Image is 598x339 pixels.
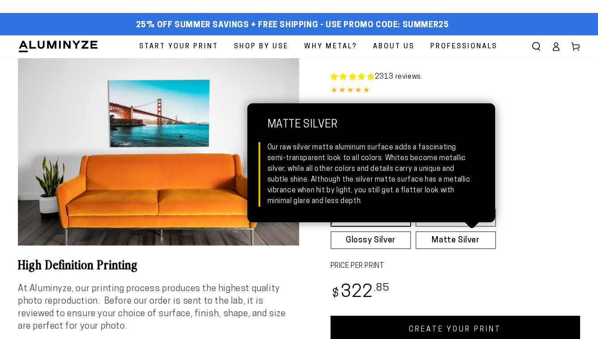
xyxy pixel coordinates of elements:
img: Aluminyze [18,40,98,53]
a: Glossy Silver [331,231,411,249]
sup: .85 [374,283,390,293]
span: About Us [373,41,415,53]
strong: Matte Silver [267,119,475,142]
summary: Search our site [526,37,546,56]
span: Professionals [430,41,497,53]
bdi: 322 [331,284,390,301]
span: 25% off Summer Savings + Free Shipping - Use Promo Code: SUMMER25 [136,21,449,30]
span: $ [332,288,339,300]
a: Matte Silver [416,231,496,249]
a: About Us [366,35,421,58]
b: High Definition Printing [18,255,138,272]
a: Why Metal? [297,35,364,58]
div: Our raw silver matte aluminum surface adds a fascinating semi-transparent look to all colors. Whi... [267,142,475,207]
a: Shop By Use [227,35,295,58]
media-gallery: Gallery Viewer [18,58,299,246]
a: Start Your Print [132,35,225,58]
label: PRICE PER PRINT [331,261,581,271]
span: Start Your Print [139,41,218,53]
span: At Aluminyze, our printing process produces the highest quality photo reproduction. Before our or... [18,284,286,331]
span: Shop By Use [234,41,288,53]
span: Why Metal? [304,41,357,53]
div: 4.85 out of 5.0 stars [331,85,581,97]
a: Professionals [424,35,504,58]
